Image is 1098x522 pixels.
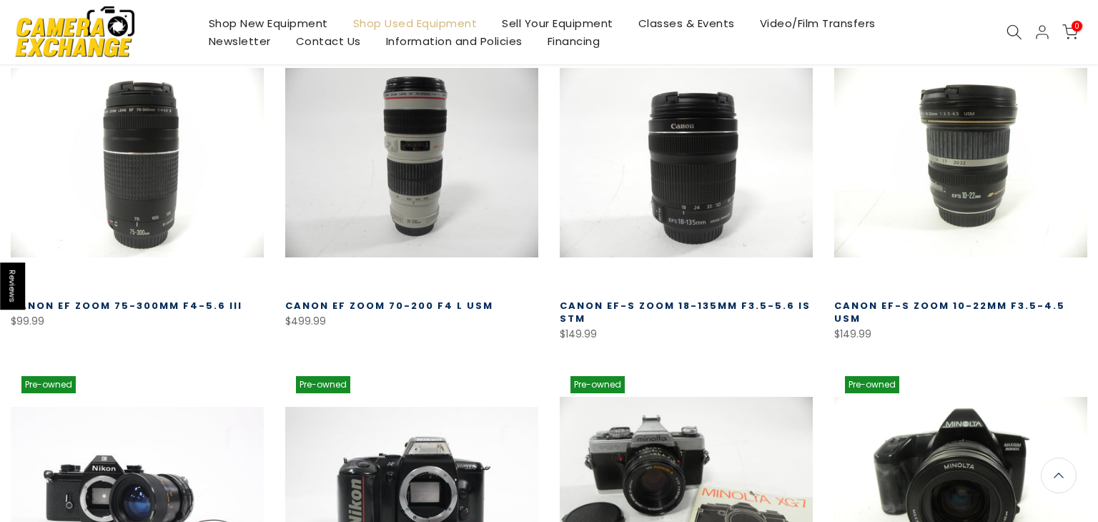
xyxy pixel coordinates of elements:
a: Classes & Events [625,14,747,32]
div: $149.99 [834,325,1087,343]
a: Newsletter [196,32,283,50]
a: Sell Your Equipment [490,14,626,32]
a: 0 [1062,24,1078,40]
a: Contact Us [283,32,373,50]
a: Back to the top [1041,458,1077,493]
a: Shop New Equipment [196,14,340,32]
a: Canon EF Zoom 70-200 f4 L USM [285,299,493,312]
a: Canon EF-S Zoom 18-135mm f3.5-5.6 IS STM [560,299,811,325]
a: Canon EF Zoom 75-300mm f4-5.6 III [11,299,242,312]
div: $99.99 [11,312,264,330]
a: Canon EF-S Zoom 10-22mm f3.5-4.5 USM [834,299,1065,325]
a: Video/Film Transfers [747,14,888,32]
a: Financing [535,32,613,50]
div: $499.99 [285,312,538,330]
span: 0 [1072,21,1082,31]
a: Shop Used Equipment [340,14,490,32]
div: $149.99 [560,325,813,343]
a: Information and Policies [373,32,535,50]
